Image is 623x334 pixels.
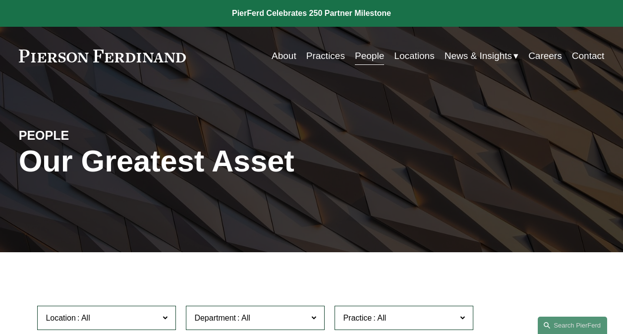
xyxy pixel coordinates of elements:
[572,47,604,65] a: Contact
[343,314,372,322] span: Practice
[355,47,384,65] a: People
[394,47,434,65] a: Locations
[445,47,518,65] a: folder dropdown
[445,48,512,64] span: News & Insights
[194,314,236,322] span: Department
[538,317,607,334] a: Search this site
[46,314,76,322] span: Location
[528,47,562,65] a: Careers
[272,47,296,65] a: About
[19,128,165,144] h4: PEOPLE
[19,144,409,178] h1: Our Greatest Asset
[306,47,345,65] a: Practices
